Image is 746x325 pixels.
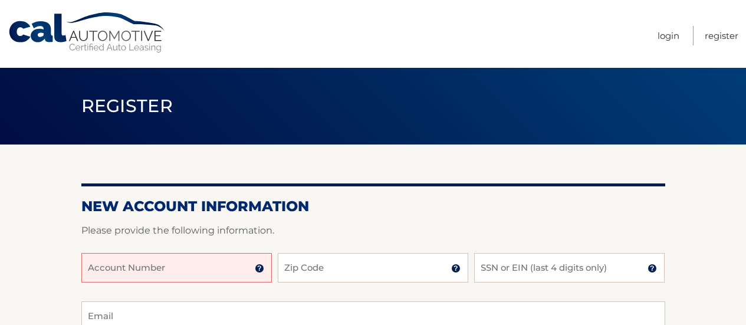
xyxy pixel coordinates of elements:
a: Cal Automotive [8,12,167,54]
a: Register [705,26,738,45]
input: Zip Code [278,253,468,283]
input: Account Number [81,253,272,283]
img: tooltip.svg [451,264,461,273]
a: Login [658,26,679,45]
input: SSN or EIN (last 4 digits only) [474,253,665,283]
img: tooltip.svg [648,264,657,273]
span: Register [81,95,173,117]
p: Please provide the following information. [81,222,665,239]
img: tooltip.svg [255,264,264,273]
h2: New Account Information [81,198,665,215]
